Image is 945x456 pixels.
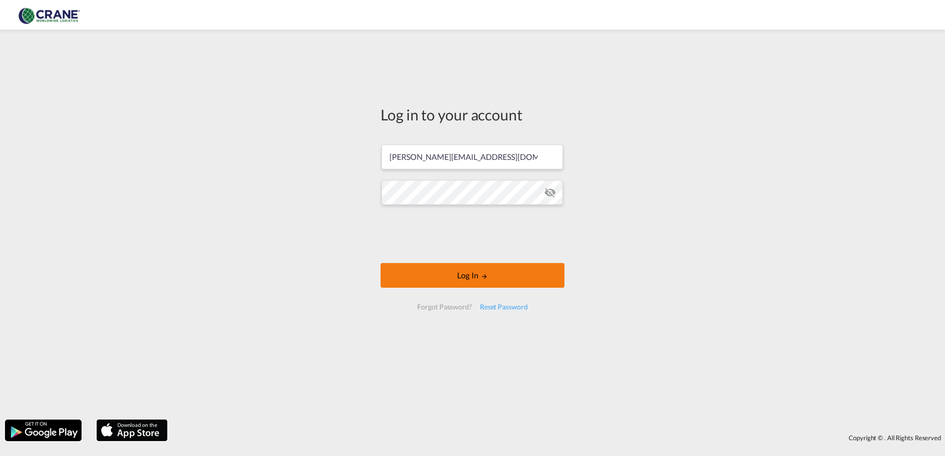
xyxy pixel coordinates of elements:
[397,215,548,253] iframe: reCAPTCHA
[95,418,169,442] img: apple.png
[381,263,564,288] button: LOGIN
[382,145,563,169] input: Enter email/phone number
[476,298,532,316] div: Reset Password
[544,187,556,198] md-icon: icon-eye-off
[413,298,475,316] div: Forgot Password?
[4,418,83,442] img: google.png
[381,104,564,125] div: Log in to your account
[15,4,82,26] img: 374de710c13411efa3da03fd754f1635.jpg
[172,429,945,446] div: Copyright © . All Rights Reserved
